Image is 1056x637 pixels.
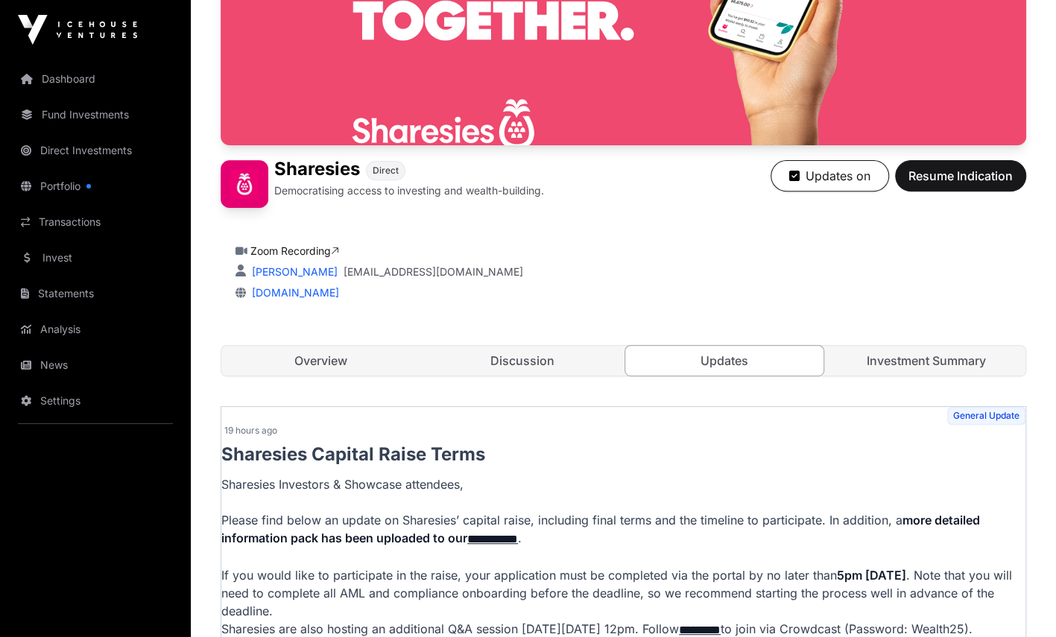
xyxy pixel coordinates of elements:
a: Overview [221,346,420,375]
a: Direct Investments [12,134,179,167]
a: [PERSON_NAME] [249,265,338,278]
a: Resume Indication [895,175,1026,190]
a: Transactions [12,206,179,238]
a: Settings [12,384,179,417]
a: Updates [625,345,825,376]
a: Fund Investments [12,98,179,131]
a: Discussion [423,346,622,375]
a: Invest [12,241,179,274]
a: Portfolio [12,170,179,203]
a: Dashboard [12,63,179,95]
strong: 5pm [DATE] [837,568,906,583]
p: Sharesies Capital Raise Terms [221,443,1025,466]
span: General Update [947,407,1025,425]
nav: Tabs [221,346,1025,375]
span: Direct [373,165,399,177]
span: Resume Indication [908,167,1013,185]
a: Investment Summary [826,346,1025,375]
p: Democratising access to investing and wealth-building. [274,183,544,198]
a: Analysis [12,313,179,346]
a: [EMAIL_ADDRESS][DOMAIN_NAME] [344,264,523,279]
button: Resume Indication [895,160,1026,191]
a: News [12,349,179,381]
a: [DOMAIN_NAME] [246,286,339,299]
img: Sharesies [221,160,268,208]
iframe: Chat Widget [981,565,1056,637]
h1: Sharesies [274,160,360,180]
span: 19 hours ago [224,425,277,437]
a: Zoom Recording [250,244,339,257]
img: Icehouse Ventures Logo [18,15,137,45]
button: Updates on [771,160,889,191]
a: Statements [12,277,179,310]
